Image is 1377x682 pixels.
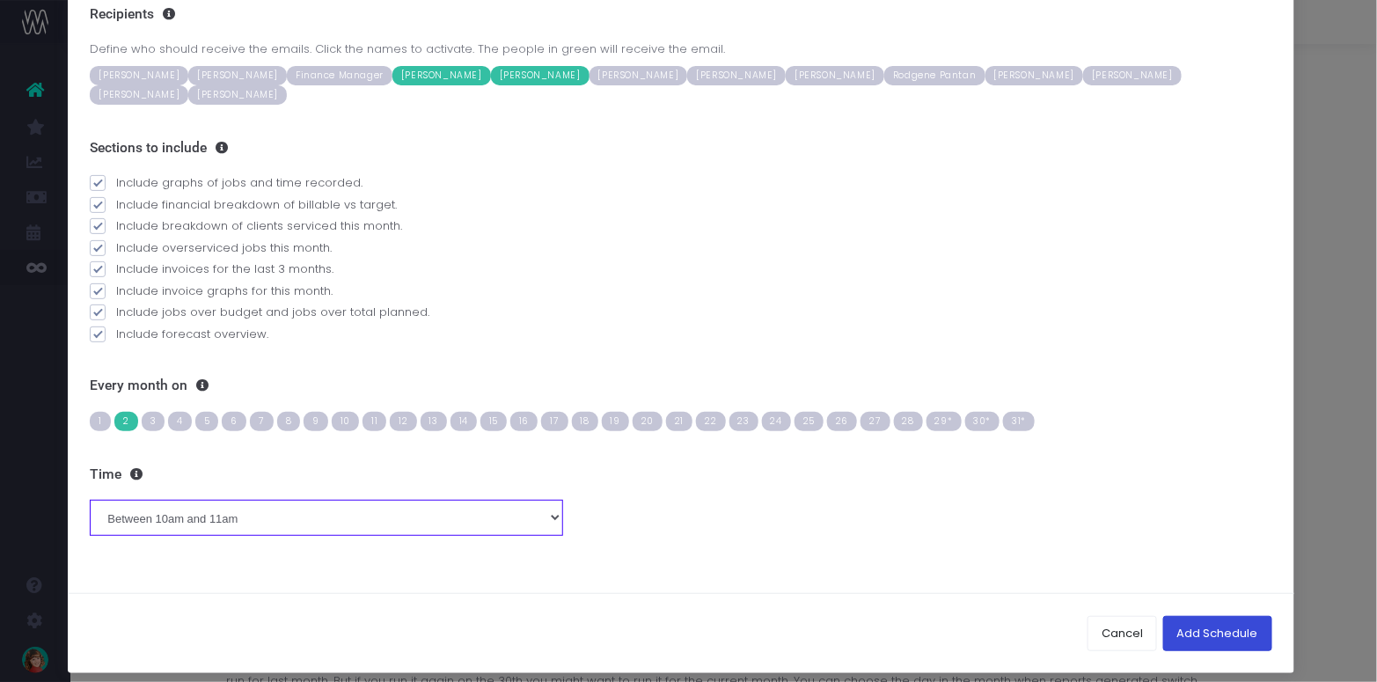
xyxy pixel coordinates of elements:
[332,412,359,431] span: 10
[90,217,1271,235] label: Include breakdown of clients serviced this month.
[894,412,923,431] span: 28
[1088,616,1157,651] button: Cancel
[392,66,491,85] span: [PERSON_NAME]
[250,412,274,431] span: 7
[277,412,301,431] span: 8
[90,6,1271,23] h3: Recipients
[188,66,287,85] span: [PERSON_NAME]
[90,260,1271,278] label: Include invoices for the last 3 months.
[985,66,1084,85] span: [PERSON_NAME]
[450,412,477,431] span: 14
[861,412,890,431] span: 27
[90,174,1271,192] label: Include graphs of jobs and time recorded.
[90,282,1271,300] label: Include invoice graphs for this month.
[142,412,165,431] span: 3
[90,85,188,105] span: [PERSON_NAME]
[827,412,857,431] span: 26
[1083,66,1182,85] span: [PERSON_NAME]
[480,412,507,431] span: 15
[90,412,111,431] span: 1
[90,378,1271,394] h3: Every month on
[90,40,1271,58] span: Define who should receive the emails. Click the names to activate. The people in green will recei...
[390,412,416,431] span: 12
[491,66,590,85] span: [PERSON_NAME]
[1163,616,1272,651] button: Add Schedule
[90,326,1271,343] label: Include forecast overview.
[510,412,538,431] span: 16
[696,412,725,431] span: 22
[590,66,688,85] span: [PERSON_NAME]
[421,412,447,431] span: 13
[90,196,1271,214] label: Include financial breakdown of billable vs target.
[90,140,1271,157] h3: Sections to include
[602,412,629,431] span: 19
[114,412,138,431] span: 2
[168,412,192,431] span: 4
[633,412,663,431] span: 20
[666,412,692,431] span: 21
[90,66,188,85] span: [PERSON_NAME]
[188,85,287,105] span: [PERSON_NAME]
[195,412,219,431] span: 5
[90,304,1271,321] label: Include jobs over budget and jobs over total planned.
[287,66,392,85] span: Finance Manager
[222,412,246,431] span: 6
[762,412,791,431] span: 24
[90,239,1271,257] label: Include overserviced jobs this month.
[729,412,758,431] span: 23
[687,66,786,85] span: [PERSON_NAME]
[90,466,1271,483] h3: Time
[795,412,824,431] span: 25
[304,412,328,431] span: 9
[572,412,598,431] span: 18
[786,66,884,85] span: [PERSON_NAME]
[363,412,386,431] span: 11
[541,412,568,431] span: 17
[884,66,985,85] span: Rodgene Pantan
